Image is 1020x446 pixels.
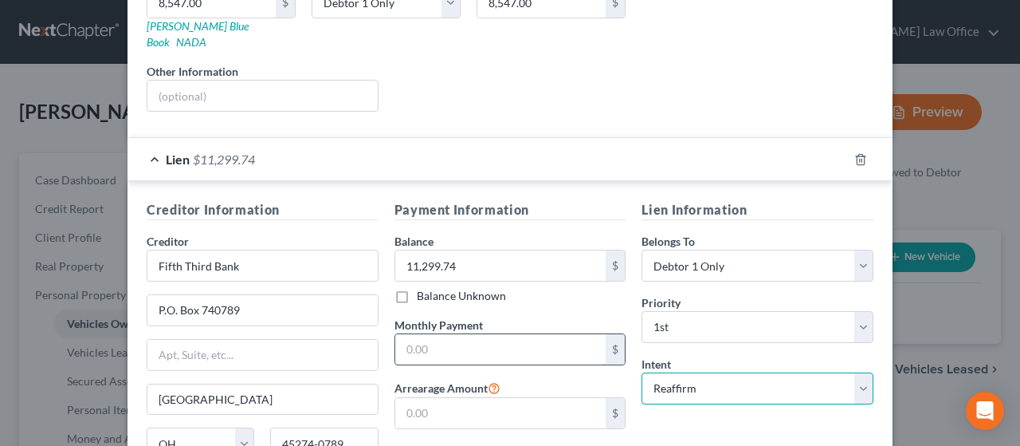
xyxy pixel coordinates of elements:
[166,152,190,167] span: Lien
[641,200,873,220] h5: Lien Information
[394,233,433,250] label: Balance
[147,340,378,370] input: Apt, Suite, etc...
[395,251,606,281] input: 0.00
[641,235,695,248] span: Belongs To
[147,385,378,415] input: Enter city...
[641,296,681,310] span: Priority
[606,251,625,281] div: $
[394,378,500,397] label: Arrearage Amount
[395,398,606,428] input: 0.00
[147,19,249,49] a: [PERSON_NAME] Blue Book
[394,200,626,220] h5: Payment Information
[641,356,671,373] label: Intent
[147,63,238,80] label: Other Information
[606,334,625,365] div: $
[147,295,378,326] input: Enter address...
[147,200,379,220] h5: Creditor Information
[394,317,483,334] label: Monthly Payment
[147,81,378,111] input: (optional)
[966,392,1004,430] div: Open Intercom Messenger
[176,35,206,49] a: NADA
[147,235,189,248] span: Creditor
[606,398,625,428] div: $
[395,334,606,365] input: 0.00
[417,288,506,304] label: Balance Unknown
[147,250,379,282] input: Search creditor by name...
[193,152,255,167] span: $11,299.74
